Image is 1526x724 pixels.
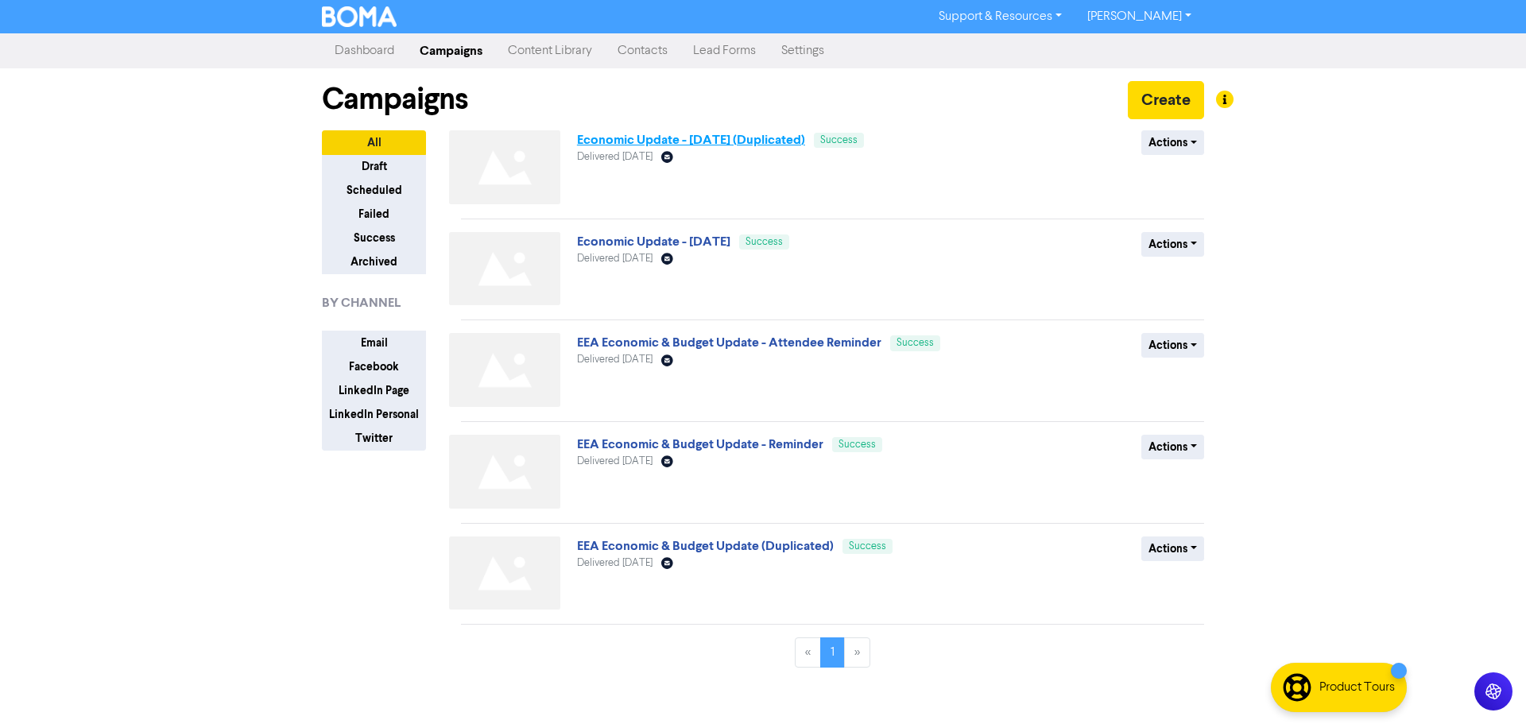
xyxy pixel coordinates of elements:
span: Delivered [DATE] [577,254,653,264]
button: Archived [322,250,426,274]
a: [PERSON_NAME] [1075,4,1204,29]
button: Create [1128,81,1204,119]
span: Success [897,338,934,348]
img: Not found [449,232,560,306]
span: Success [839,439,876,450]
img: Not found [449,333,560,407]
img: Not found [449,435,560,509]
button: Actions [1141,435,1204,459]
span: Delivered [DATE] [577,354,653,365]
h1: Campaigns [322,81,468,118]
button: Actions [1141,536,1204,561]
a: EEA Economic & Budget Update (Duplicated) [577,538,834,554]
span: Success [820,135,858,145]
a: Content Library [495,35,605,67]
button: Failed [322,202,426,226]
img: Not found [449,536,560,610]
span: Delivered [DATE] [577,558,653,568]
button: Success [322,226,426,250]
button: Actions [1141,130,1204,155]
a: Support & Resources [926,4,1075,29]
img: BOMA Logo [322,6,397,27]
button: LinkedIn Personal [322,402,426,427]
a: Economic Update - [DATE] (Duplicated) [577,132,805,148]
button: Draft [322,154,426,179]
button: Twitter [322,426,426,451]
iframe: Chat Widget [1447,648,1526,724]
button: All [322,130,426,155]
button: Scheduled [322,178,426,203]
button: Email [322,331,426,355]
button: Facebook [322,354,426,379]
a: Economic Update - [DATE] [577,234,730,250]
button: Actions [1141,333,1204,358]
a: Page 1 is your current page [820,637,845,668]
a: Settings [769,35,837,67]
img: Not found [449,130,560,204]
a: Contacts [605,35,680,67]
span: Success [746,237,783,247]
a: Lead Forms [680,35,769,67]
span: Delivered [DATE] [577,456,653,467]
button: Actions [1141,232,1204,257]
a: EEA Economic & Budget Update - Reminder [577,436,823,452]
button: LinkedIn Page [322,378,426,403]
span: Success [849,541,886,552]
a: Campaigns [407,35,495,67]
a: Dashboard [322,35,407,67]
span: Delivered [DATE] [577,152,653,162]
span: BY CHANNEL [322,293,401,312]
a: EEA Economic & Budget Update - Attendee Reminder [577,335,881,350]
